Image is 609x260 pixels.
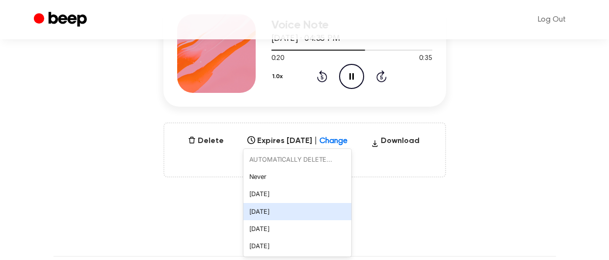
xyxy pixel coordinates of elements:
[528,8,576,31] a: Log Out
[243,237,351,255] div: [DATE]
[176,155,433,165] span: Only visible to you
[367,135,424,151] button: Download
[243,151,351,168] div: AUTOMATICALLY DELETE...
[419,54,432,64] span: 0:35
[243,203,351,220] div: [DATE]
[271,54,284,64] span: 0:20
[271,34,340,43] span: [DATE] · 04:35 PM
[34,10,89,29] a: Beep
[271,68,287,85] button: 1.0x
[243,220,351,237] div: [DATE]
[243,168,351,185] div: Never
[243,185,351,202] div: [DATE]
[184,135,228,147] button: Delete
